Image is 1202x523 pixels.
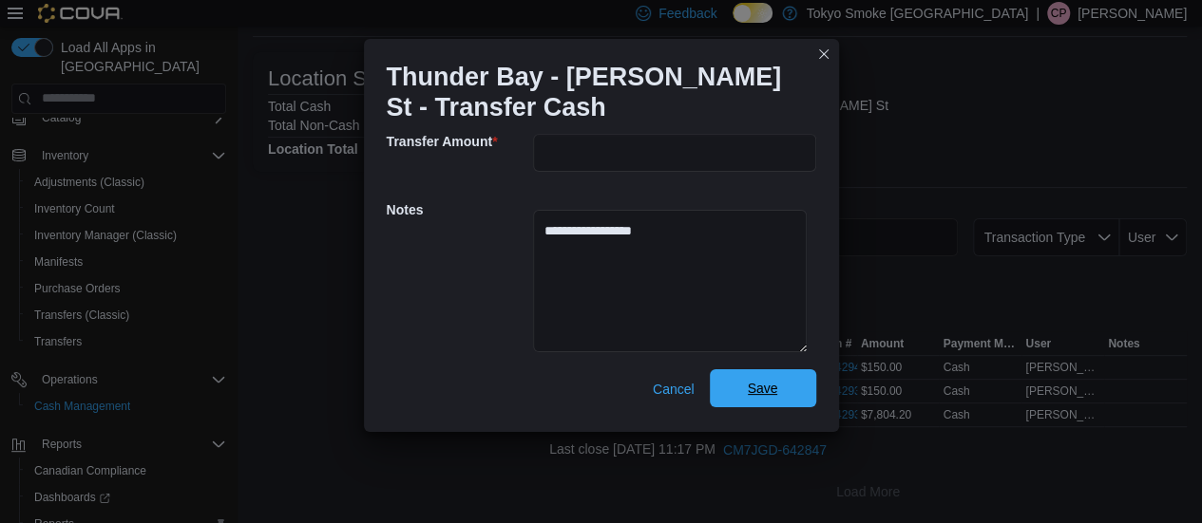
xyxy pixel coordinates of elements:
h1: Thunder Bay - [PERSON_NAME] St - Transfer Cash [387,62,801,122]
h5: Notes [387,191,529,229]
h5: Transfer Amount [387,122,529,160]
button: Save [710,369,816,407]
span: Save [748,379,778,398]
button: Closes this modal window [812,43,835,65]
button: Cancel [645,370,702,408]
span: Cancel [653,380,695,399]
